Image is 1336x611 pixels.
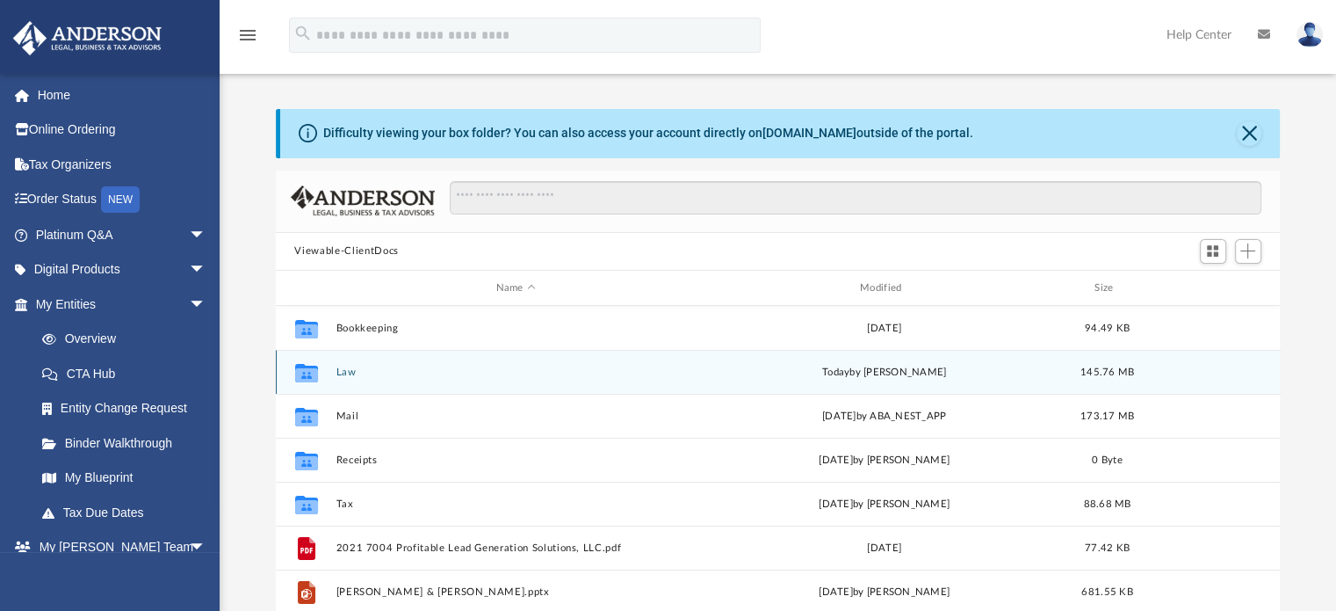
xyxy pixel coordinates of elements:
[12,182,233,218] a: Order StatusNEW
[1200,239,1226,264] button: Switch to Grid View
[25,322,233,357] a: Overview
[336,455,696,466] button: Receipts
[1235,239,1261,264] button: Add
[25,426,233,461] a: Binder Walkthrough
[12,252,233,287] a: Digital Productsarrow_drop_down
[336,498,696,510] button: Tax
[25,461,224,496] a: My Blueprint
[1083,499,1130,509] span: 88.68 MB
[1081,587,1132,597] span: 681.55 KB
[704,365,1064,381] div: by [PERSON_NAME]
[336,411,696,422] button: Mail
[25,356,233,391] a: CTA Hub
[237,33,258,46] a: menu
[704,409,1064,425] div: [DATE] by ABA_NEST_APP
[336,367,696,378] button: Law
[293,24,313,43] i: search
[704,541,1064,556] div: [DATE]
[1084,324,1129,333] span: 94.49 KB
[1084,543,1129,553] span: 77.42 KB
[762,126,856,140] a: [DOMAIN_NAME]
[12,530,224,565] a: My [PERSON_NAME] Teamarrow_drop_down
[336,323,696,334] button: Bookkeeping
[189,252,224,288] span: arrow_drop_down
[335,280,696,296] div: Name
[704,321,1064,337] div: [DATE]
[101,186,140,213] div: NEW
[12,113,233,148] a: Online Ordering
[189,217,224,253] span: arrow_drop_down
[1080,367,1133,377] span: 145.76 MB
[189,287,224,323] span: arrow_drop_down
[336,586,696,598] button: [PERSON_NAME] & [PERSON_NAME].pptx
[1072,280,1142,296] div: Size
[1237,121,1261,146] button: Close
[1080,411,1133,421] span: 173.17 MB
[704,280,1065,296] div: Modified
[1296,22,1323,47] img: User Pic
[12,217,233,252] a: Platinum Q&Aarrow_drop_down
[821,367,849,377] span: today
[8,21,167,55] img: Anderson Advisors Platinum Portal
[704,585,1064,600] div: [DATE] by [PERSON_NAME]
[189,530,224,566] span: arrow_drop_down
[704,497,1064,513] div: [DATE] by [PERSON_NAME]
[283,280,327,296] div: id
[704,453,1064,469] div: [DATE] by [PERSON_NAME]
[1092,455,1123,465] span: 0 Byte
[323,124,973,142] div: Difficulty viewing your box folder? You can also access your account directly on outside of the p...
[12,287,233,322] a: My Entitiesarrow_drop_down
[237,25,258,46] i: menu
[12,147,233,182] a: Tax Organizers
[12,77,233,113] a: Home
[336,542,696,554] button: 2021 7004 Profitable Lead Generation Solutions, LLC.pdf
[25,391,233,426] a: Entity Change Request
[450,181,1260,215] input: Search files and folders
[294,244,398,259] button: Viewable-ClientDocs
[1150,280,1273,296] div: id
[25,495,233,530] a: Tax Due Dates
